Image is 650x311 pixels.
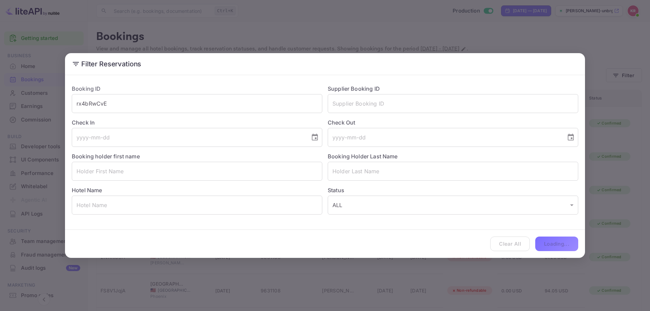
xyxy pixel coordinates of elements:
[328,186,578,194] label: Status
[72,118,322,127] label: Check In
[328,85,380,92] label: Supplier Booking ID
[328,128,561,147] input: yyyy-mm-dd
[72,153,140,160] label: Booking holder first name
[72,187,102,194] label: Hotel Name
[328,94,578,113] input: Supplier Booking ID
[328,162,578,181] input: Holder Last Name
[328,196,578,215] div: ALL
[72,128,305,147] input: yyyy-mm-dd
[328,118,578,127] label: Check Out
[328,153,398,160] label: Booking Holder Last Name
[72,196,322,215] input: Hotel Name
[72,94,322,113] input: Booking ID
[308,131,322,144] button: Choose date
[72,162,322,181] input: Holder First Name
[72,85,101,92] label: Booking ID
[65,53,585,75] h2: Filter Reservations
[564,131,578,144] button: Choose date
